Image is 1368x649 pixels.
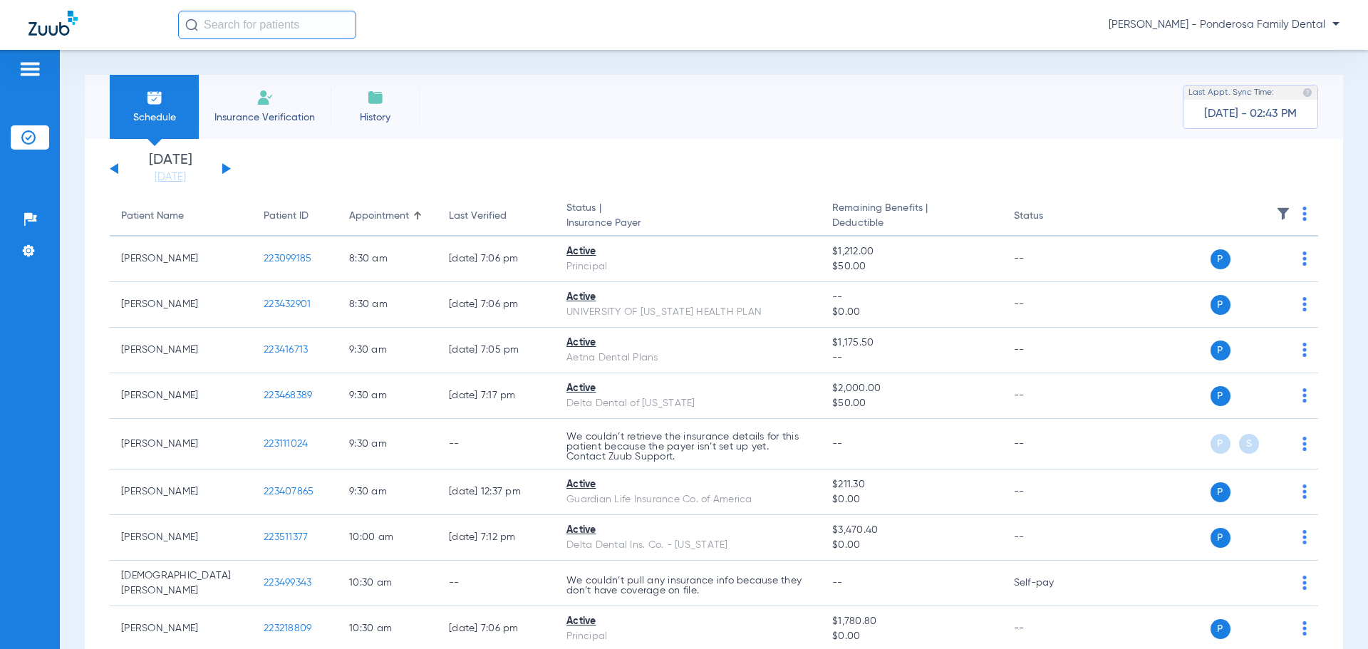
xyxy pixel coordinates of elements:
span: [PERSON_NAME] - Ponderosa Family Dental [1109,18,1339,32]
span: 223407865 [264,487,313,497]
span: $0.00 [832,305,990,320]
div: Active [566,290,809,305]
td: -- [1002,373,1099,419]
iframe: Chat Widget [1297,581,1368,649]
span: $2,000.00 [832,381,990,396]
p: We couldn’t pull any insurance info because they don’t have coverage on file. [566,576,809,596]
img: group-dot-blue.svg [1302,251,1307,266]
span: -- [832,439,843,449]
div: Active [566,523,809,538]
span: $50.00 [832,259,990,274]
td: -- [437,561,555,606]
td: 10:30 AM [338,561,437,606]
td: [PERSON_NAME] [110,373,252,419]
span: P [1211,528,1230,548]
td: -- [1002,328,1099,373]
span: 223416713 [264,345,308,355]
span: 223499343 [264,578,311,588]
span: 223218809 [264,623,311,633]
span: Deductible [832,216,990,231]
span: -- [832,290,990,305]
a: [DATE] [128,170,213,185]
img: Schedule [146,89,163,106]
td: [DATE] 7:06 PM [437,237,555,282]
span: Insurance Verification [209,110,320,125]
span: S [1239,434,1259,454]
span: 223099185 [264,254,311,264]
td: [DATE] 12:37 PM [437,469,555,515]
span: History [341,110,409,125]
img: Search Icon [185,19,198,31]
span: P [1211,249,1230,269]
img: group-dot-blue.svg [1302,484,1307,499]
input: Search for patients [178,11,356,39]
td: 8:30 AM [338,282,437,328]
img: group-dot-blue.svg [1302,343,1307,357]
td: -- [1002,237,1099,282]
span: $1,780.80 [832,614,990,629]
td: Self-pay [1002,561,1099,606]
div: Appointment [349,209,426,224]
img: History [367,89,384,106]
td: [PERSON_NAME] [110,282,252,328]
div: Appointment [349,209,409,224]
div: Delta Dental Ins. Co. - [US_STATE] [566,538,809,553]
div: Active [566,477,809,492]
td: [DATE] 7:12 PM [437,515,555,561]
img: Zuub Logo [28,11,78,36]
td: [DATE] 7:17 PM [437,373,555,419]
span: $0.00 [832,492,990,507]
span: P [1211,295,1230,315]
td: -- [437,419,555,469]
span: 223468389 [264,390,312,400]
div: Active [566,336,809,351]
img: last sync help info [1302,88,1312,98]
span: 223111024 [264,439,308,449]
th: Remaining Benefits | [821,197,1002,237]
td: [PERSON_NAME] [110,515,252,561]
span: $3,470.40 [832,523,990,538]
div: Patient ID [264,209,326,224]
div: Active [566,244,809,259]
td: 9:30 AM [338,328,437,373]
span: $1,212.00 [832,244,990,259]
td: 9:30 AM [338,419,437,469]
td: -- [1002,419,1099,469]
img: Manual Insurance Verification [256,89,274,106]
div: Guardian Life Insurance Co. of America [566,492,809,507]
div: Patient ID [264,209,309,224]
img: group-dot-blue.svg [1302,437,1307,451]
td: 8:30 AM [338,237,437,282]
li: [DATE] [128,153,213,185]
img: group-dot-blue.svg [1302,576,1307,590]
div: Last Verified [449,209,544,224]
img: group-dot-blue.svg [1302,388,1307,403]
span: P [1211,341,1230,360]
td: [PERSON_NAME] [110,419,252,469]
div: Active [566,381,809,396]
div: Principal [566,629,809,644]
img: group-dot-blue.svg [1302,297,1307,311]
td: [PERSON_NAME] [110,469,252,515]
div: Patient Name [121,209,184,224]
span: $50.00 [832,396,990,411]
td: 9:30 AM [338,469,437,515]
span: P [1211,482,1230,502]
div: Last Verified [449,209,507,224]
div: Active [566,614,809,629]
span: 223511377 [264,532,308,542]
div: Delta Dental of [US_STATE] [566,396,809,411]
div: Patient Name [121,209,241,224]
span: Last Appt. Sync Time: [1188,85,1274,100]
td: 9:30 AM [338,373,437,419]
span: P [1211,386,1230,406]
span: $0.00 [832,538,990,553]
img: group-dot-blue.svg [1302,207,1307,221]
td: [DATE] 7:05 PM [437,328,555,373]
span: P [1211,619,1230,639]
td: [DATE] 7:06 PM [437,282,555,328]
td: -- [1002,469,1099,515]
span: $0.00 [832,629,990,644]
span: [DATE] - 02:43 PM [1204,107,1297,121]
